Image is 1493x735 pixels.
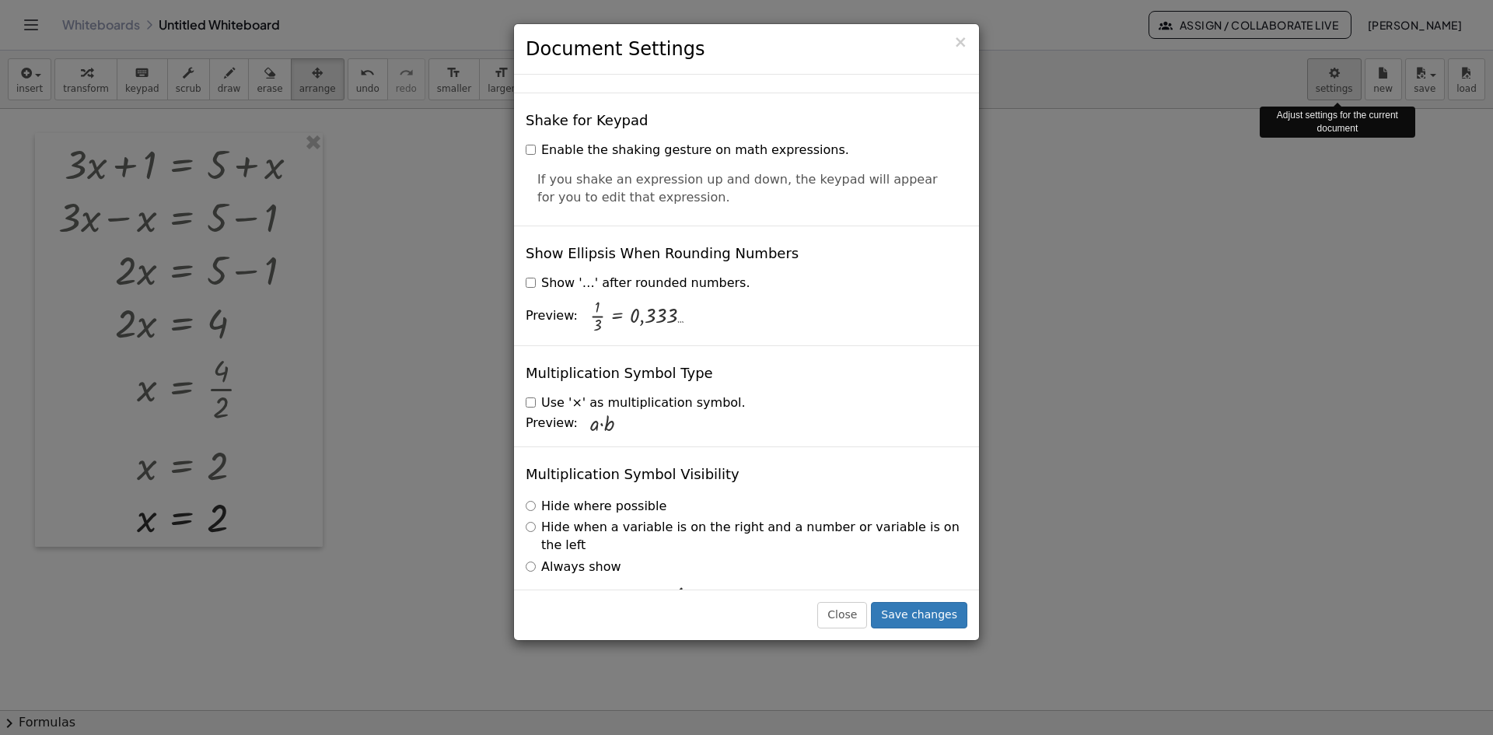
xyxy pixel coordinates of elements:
span: Preview: [526,307,578,325]
button: Close [817,602,867,628]
span: × [953,33,967,51]
input: Use '×' as multiplication symbol. [526,397,536,408]
label: Enable the shaking gesture on math expressions. [526,142,849,159]
label: Always show [526,558,621,576]
h4: Show Ellipsis When Rounding Numbers [526,246,799,261]
input: Always show [526,562,536,572]
button: Save changes [871,602,967,628]
input: Hide where possible [526,501,536,511]
button: Close [953,34,967,51]
label: Show '…' after rounded numbers. [526,275,750,292]
label: Hide when a variable is on the right and a number or variable is on the left [526,519,967,555]
h3: Document Settings [526,36,967,62]
h4: Multiplication Symbol Visibility [526,467,740,482]
h4: Shake for Keypad [526,113,648,128]
span: Preview: [526,415,578,432]
input: Show '…' after rounded numbers. [526,278,536,288]
p: If you shake an expression up and down, the keypad will appear for you to edit that expression. [537,171,956,207]
div: Adjust settings for the current document [1260,107,1415,138]
input: Hide when a variable is on the right and a number or variable is on the left [526,522,536,532]
label: Hide where possible [526,498,666,516]
label: Use '×' as multiplication symbol. [526,394,746,412]
h4: Multiplication Symbol Type [526,366,713,381]
input: Enable the shaking gesture on math expressions. [526,145,536,155]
